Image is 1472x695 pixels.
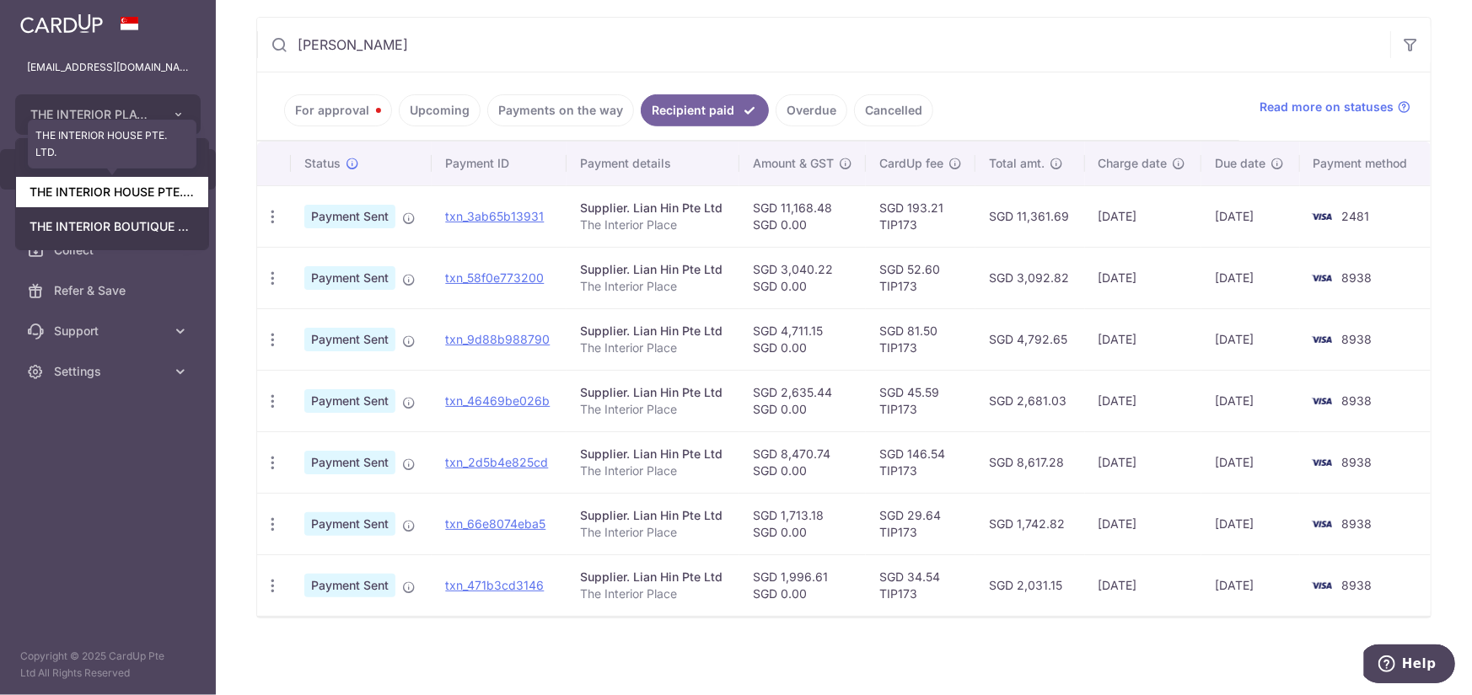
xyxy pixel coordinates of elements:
[866,370,975,431] td: SGD 45.59 TIP173
[580,401,726,418] p: The Interior Place
[1305,575,1339,596] img: Bank Card
[304,512,395,536] span: Payment Sent
[1085,493,1202,554] td: [DATE]
[1201,185,1299,247] td: [DATE]
[20,13,103,34] img: CardUp
[15,138,209,250] ul: THE INTERIOR PLACE PTE. LTD.
[27,59,189,76] p: [EMAIL_ADDRESS][DOMAIN_NAME]
[975,185,1085,247] td: SGD 11,361.69
[753,155,834,172] span: Amount & GST
[1342,270,1373,285] span: 8938
[580,323,726,339] div: Supplier. Lian Hin Pte Ltd
[1085,554,1202,616] td: [DATE]
[38,12,73,27] span: Help
[304,205,395,228] span: Payment Sent
[866,247,975,308] td: SGD 52.60 TIP173
[1305,391,1339,411] img: Bank Card
[739,493,866,554] td: SGD 1,713.18 SGD 0.00
[580,200,726,217] div: Supplier. Lian Hin Pte Ltd
[739,431,866,493] td: SGD 8,470.74 SGD 0.00
[54,363,165,380] span: Settings
[580,569,726,585] div: Supplier. Lian Hin Pte Ltd
[866,431,975,493] td: SGD 146.54 TIP173
[445,393,550,408] a: txn_46469be026b
[975,554,1085,616] td: SGD 2,031.15
[580,507,726,524] div: Supplier. Lian Hin Pte Ltd
[304,389,395,413] span: Payment Sent
[739,308,866,370] td: SGD 4,711.15 SGD 0.00
[739,554,866,616] td: SGD 1,996.61 SGD 0.00
[16,142,208,173] a: THE INTERIOR PLACE PTE. LTD.
[304,451,395,474] span: Payment Sent
[1342,209,1370,223] span: 2481
[854,94,933,126] a: Cancelled
[15,94,201,135] button: THE INTERIOR PLACE PTE. LTD.
[399,94,481,126] a: Upcoming
[580,261,726,278] div: Supplier. Lian Hin Pte Ltd
[1305,452,1339,473] img: Bank Card
[580,524,726,541] p: The Interior Place
[1260,99,1410,115] a: Read more on statuses
[445,516,545,531] a: txn_66e8074eba5
[879,155,943,172] span: CardUp fee
[866,185,975,247] td: SGD 193.21 TIP173
[1305,514,1339,534] img: Bank Card
[1085,308,1202,370] td: [DATE]
[1099,155,1168,172] span: Charge date
[1342,455,1373,469] span: 8938
[445,209,544,223] a: txn_3ab65b13931
[989,155,1045,172] span: Total amt.
[1215,155,1265,172] span: Due date
[1300,142,1431,185] th: Payment method
[866,493,975,554] td: SGD 29.64 TIP173
[54,242,165,259] span: Collect
[1305,268,1339,288] img: Bank Card
[1342,516,1373,531] span: 8938
[16,211,208,242] a: THE INTERIOR BOUTIQUE PRIVATE LIMITED
[1085,370,1202,431] td: [DATE]
[866,554,975,616] td: SGD 34.54 TIP173
[445,455,548,469] a: txn_2d5b4e825cd
[304,266,395,290] span: Payment Sent
[304,574,395,597] span: Payment Sent
[1085,431,1202,493] td: [DATE]
[1201,247,1299,308] td: [DATE]
[1201,308,1299,370] td: [DATE]
[975,247,1085,308] td: SGD 3,092.82
[567,142,739,185] th: Payment details
[975,493,1085,554] td: SGD 1,742.82
[445,578,544,592] a: txn_471b3cd3146
[580,585,726,602] p: The Interior Place
[776,94,847,126] a: Overdue
[580,446,726,462] div: Supplier. Lian Hin Pte Ltd
[1342,578,1373,592] span: 8938
[432,142,566,185] th: Payment ID
[1305,206,1339,227] img: Bank Card
[580,462,726,479] p: The Interior Place
[580,384,726,401] div: Supplier. Lian Hin Pte Ltd
[866,308,975,370] td: SGD 81.50 TIP173
[1342,393,1373,408] span: 8938
[975,431,1085,493] td: SGD 8,617.28
[1201,431,1299,493] td: [DATE]
[1085,185,1202,247] td: [DATE]
[30,106,155,123] span: THE INTERIOR PLACE PTE. LTD.
[257,18,1390,72] input: Search by recipient name, payment id or reference
[1201,370,1299,431] td: [DATE]
[580,278,726,295] p: The Interior Place
[54,282,165,299] span: Refer & Save
[1342,332,1373,346] span: 8938
[1085,247,1202,308] td: [DATE]
[739,247,866,308] td: SGD 3,040.22 SGD 0.00
[641,94,769,126] a: Recipient paid
[739,370,866,431] td: SGD 2,635.44 SGD 0.00
[487,94,634,126] a: Payments on the way
[28,120,196,168] div: THE INTERIOR HOUSE PTE. LTD.
[445,332,550,346] a: txn_9d88b988790
[304,328,395,351] span: Payment Sent
[1201,493,1299,554] td: [DATE]
[54,323,165,339] span: Support
[580,339,726,356] p: The Interior Place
